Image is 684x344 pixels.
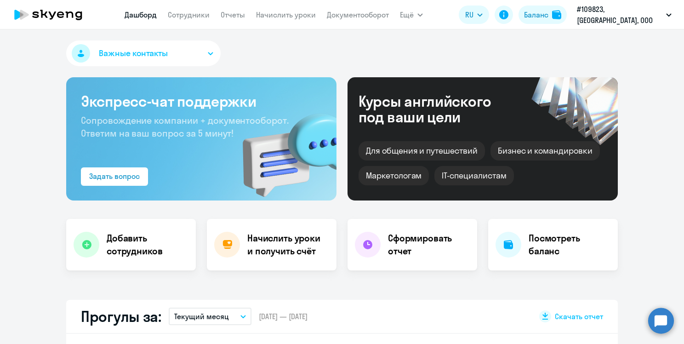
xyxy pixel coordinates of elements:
[174,311,229,322] p: Текущий месяц
[107,232,188,258] h4: Добавить сотрудников
[465,9,473,20] span: RU
[524,9,548,20] div: Баланс
[400,9,414,20] span: Ещё
[81,167,148,186] button: Задать вопрос
[247,232,327,258] h4: Начислить уроки и получить счёт
[99,47,168,59] span: Важные контакты
[577,4,662,26] p: #109823, [GEOGRAPHIC_DATA], ООО
[221,10,245,19] a: Отчеты
[66,40,221,66] button: Важные контакты
[434,166,513,185] div: IT-специалистам
[359,141,485,161] div: Для общения и путешествий
[519,6,567,24] button: Балансbalance
[229,97,336,201] img: bg-img
[359,166,429,185] div: Маркетологам
[459,6,489,24] button: RU
[169,308,251,325] button: Текущий месяц
[81,92,322,110] h3: Экспресс-чат поддержки
[125,10,157,19] a: Дашборд
[388,232,470,258] h4: Сформировать отчет
[256,10,316,19] a: Начислить уроки
[81,307,161,326] h2: Прогулы за:
[400,6,423,24] button: Ещё
[572,4,676,26] button: #109823, [GEOGRAPHIC_DATA], ООО
[555,311,603,321] span: Скачать отчет
[168,10,210,19] a: Сотрудники
[490,141,600,161] div: Бизнес и командировки
[259,311,308,321] span: [DATE] — [DATE]
[359,93,516,125] div: Курсы английского под ваши цели
[552,10,561,19] img: balance
[529,232,610,258] h4: Посмотреть баланс
[81,115,289,139] span: Сопровождение компании + документооборот. Ответим на ваш вопрос за 5 минут!
[89,171,140,182] div: Задать вопрос
[327,10,389,19] a: Документооборот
